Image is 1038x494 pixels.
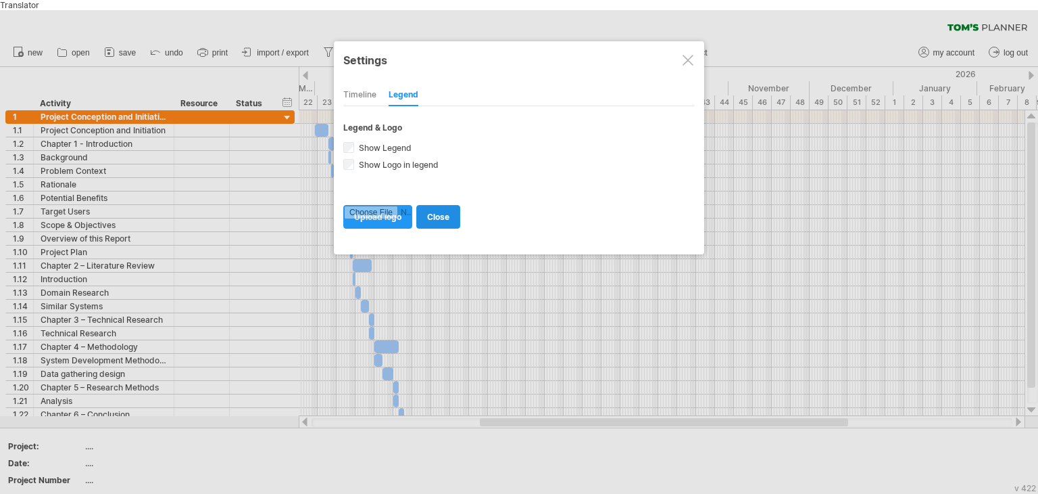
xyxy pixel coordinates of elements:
[343,122,695,133] div: Legend & Logo
[343,47,695,72] div: Settings
[356,160,439,170] span: Show Logo in legend
[416,205,460,229] a: close
[354,212,401,222] span: upload logo
[389,85,418,106] div: Legend
[427,212,449,222] span: close
[343,205,412,229] a: upload logo
[343,85,376,106] div: Timeline
[356,143,412,153] span: Show Legend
